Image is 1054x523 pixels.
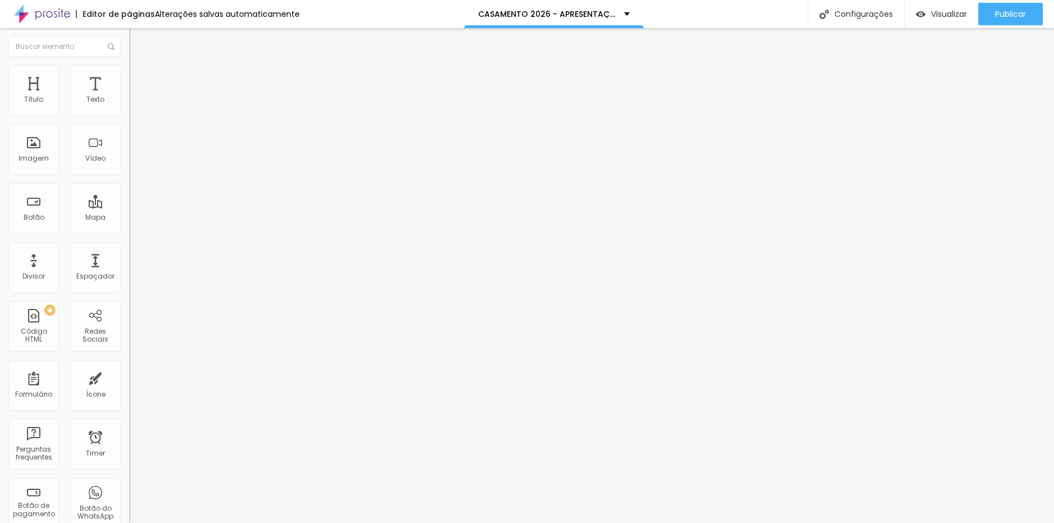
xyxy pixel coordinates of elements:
div: Redes Sociais [73,328,117,344]
div: Formulário [15,390,52,398]
button: Visualizar [905,3,978,25]
div: Botão do WhatsApp [73,504,117,521]
div: Vídeo [85,154,106,162]
div: Divisor [22,272,45,280]
div: Perguntas frequentes [11,445,56,462]
span: Publicar [995,10,1026,19]
span: Visualizar [931,10,967,19]
div: Botão [24,213,44,221]
div: Texto [86,95,104,103]
img: Icone [819,10,829,19]
div: Ícone [86,390,106,398]
img: Icone [108,43,114,50]
div: Imagem [19,154,49,162]
div: Mapa [85,213,106,221]
input: Buscar elemento [8,37,121,57]
div: Título [24,95,43,103]
p: CASAMENTO 2026 - APRESENTAÇÃO [478,10,616,18]
img: view-1.svg [916,10,925,19]
div: Botão de pagamento [11,502,56,518]
div: Espaçador [76,272,114,280]
div: Código HTML [11,328,56,344]
div: Timer [86,449,105,457]
div: Alterações salvas automaticamente [155,10,300,18]
div: Editor de páginas [76,10,155,18]
button: Publicar [978,3,1043,25]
